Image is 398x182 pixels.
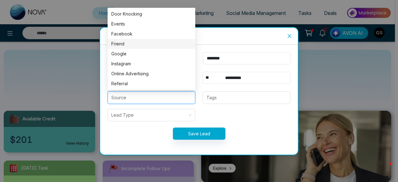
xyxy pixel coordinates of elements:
iframe: Intercom live chat [377,161,392,176]
div: Instagram [111,60,192,67]
button: Save Lead [173,128,225,140]
div: Referral [111,80,192,87]
div: Google [108,49,195,59]
div: Online Advertising [108,69,195,79]
button: Close [281,28,298,44]
div: Referral [108,79,195,89]
div: Door Knocking [111,11,192,17]
div: Friend [111,40,192,47]
div: Door Knocking [108,9,195,19]
div: Friend [108,39,195,49]
div: Online Advertising [111,70,192,77]
div: Add New Lead [108,33,290,40]
div: Facebook [111,30,192,37]
div: Events [111,21,192,27]
div: Facebook [108,29,195,39]
div: Events [108,19,195,29]
div: Instagram [108,59,195,69]
div: Google [111,50,192,57]
span: close [287,34,292,39]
